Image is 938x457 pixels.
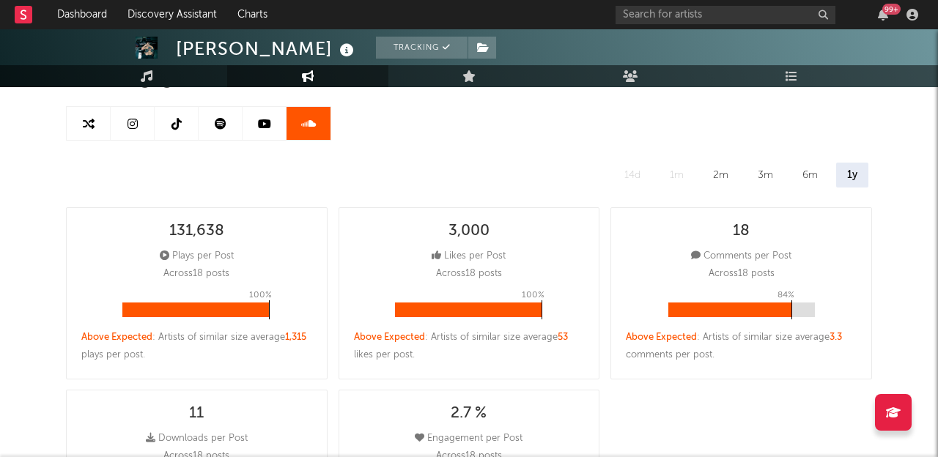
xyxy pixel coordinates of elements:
div: 99 + [882,4,901,15]
div: Likes per Post [432,248,506,265]
p: 84 % [778,286,794,304]
div: [PERSON_NAME] [176,37,358,61]
button: 99+ [878,9,888,21]
div: Plays per Post [160,248,234,265]
div: 1m [659,163,695,187]
div: : Artists of similar size average comments per post . [626,329,857,364]
div: 6m [791,163,829,187]
div: 1y [836,163,868,187]
div: 18 [733,223,750,240]
button: Tracking [376,37,468,59]
p: 100 % [522,286,544,304]
span: 53 [558,332,568,342]
div: : Artists of similar size average likes per post . [354,329,585,364]
input: Search for artists [616,6,835,24]
p: 100 % [249,286,272,304]
div: 2m [702,163,739,187]
p: Across 18 posts [709,265,775,283]
div: Comments per Post [691,248,791,265]
span: Above Expected [354,332,425,342]
div: 3m [747,163,784,187]
div: : Artists of similar size average plays per post . [81,329,312,364]
p: Across 18 posts [163,265,229,283]
p: Across 18 posts [436,265,502,283]
div: 2.7 % [451,405,487,423]
span: 1,315 [285,332,306,342]
div: 3,000 [448,223,490,240]
div: 131,638 [169,223,224,240]
div: Downloads per Post [146,430,248,447]
span: Artist Engagement [66,70,232,88]
span: 3.3 [830,332,842,342]
span: Above Expected [626,332,697,342]
div: 11 [189,405,204,423]
div: Engagement per Post [415,430,522,447]
span: Above Expected [81,332,152,342]
div: 14d [613,163,651,187]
